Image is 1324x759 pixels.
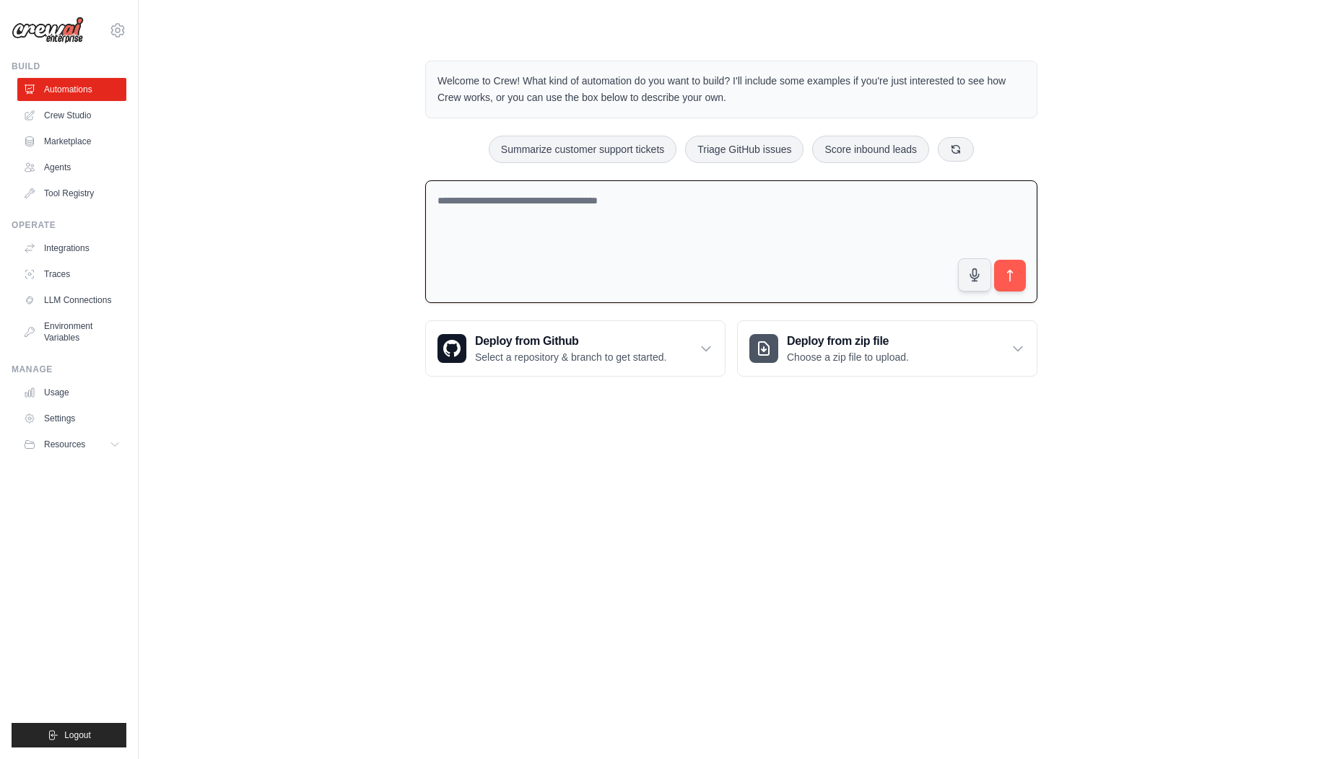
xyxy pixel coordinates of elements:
[12,17,84,44] img: Logo
[17,237,126,260] a: Integrations
[44,439,85,450] span: Resources
[475,333,666,350] h3: Deploy from Github
[17,182,126,205] a: Tool Registry
[12,723,126,747] button: Logout
[1252,690,1324,759] iframe: Chat Widget
[17,289,126,312] a: LLM Connections
[12,219,126,231] div: Operate
[17,433,126,456] button: Resources
[64,729,91,741] span: Logout
[17,130,126,153] a: Marketplace
[12,61,126,72] div: Build
[17,78,126,101] a: Automations
[787,350,909,364] p: Choose a zip file to upload.
[787,333,909,350] h3: Deploy from zip file
[17,315,126,349] a: Environment Variables
[17,156,126,179] a: Agents
[17,381,126,404] a: Usage
[489,136,676,163] button: Summarize customer support tickets
[685,136,803,163] button: Triage GitHub issues
[437,73,1025,106] p: Welcome to Crew! What kind of automation do you want to build? I'll include some examples if you'...
[12,364,126,375] div: Manage
[17,263,126,286] a: Traces
[812,136,929,163] button: Score inbound leads
[17,407,126,430] a: Settings
[475,350,666,364] p: Select a repository & branch to get started.
[17,104,126,127] a: Crew Studio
